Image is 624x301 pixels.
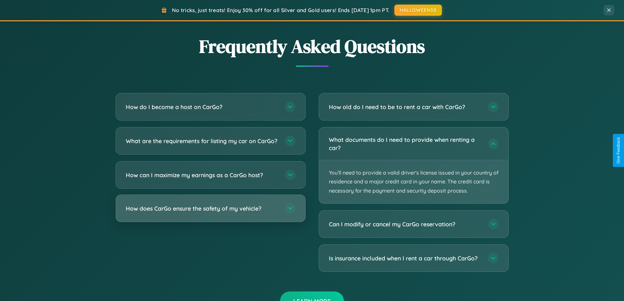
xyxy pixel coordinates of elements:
[126,171,278,179] h3: How can I maximize my earnings as a CarGo host?
[329,254,482,262] h3: Is insurance included when I rent a car through CarGo?
[126,137,278,145] h3: What are the requirements for listing my car on CarGo?
[329,103,482,111] h3: How old do I need to be to rent a car with CarGo?
[126,103,278,111] h3: How do I become a host on CarGo?
[172,7,389,13] span: No tricks, just treats! Enjoy 30% off for all Silver and Gold users! Ends [DATE] 1pm PT.
[616,137,621,164] div: Give Feedback
[394,5,442,16] button: HALLOWEEN30
[329,136,482,152] h3: What documents do I need to provide when renting a car?
[319,160,508,203] p: You'll need to provide a valid driver's license issued in your country of residence and a major c...
[329,220,482,228] h3: Can I modify or cancel my CarGo reservation?
[116,34,509,59] h2: Frequently Asked Questions
[126,204,278,213] h3: How does CarGo ensure the safety of my vehicle?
